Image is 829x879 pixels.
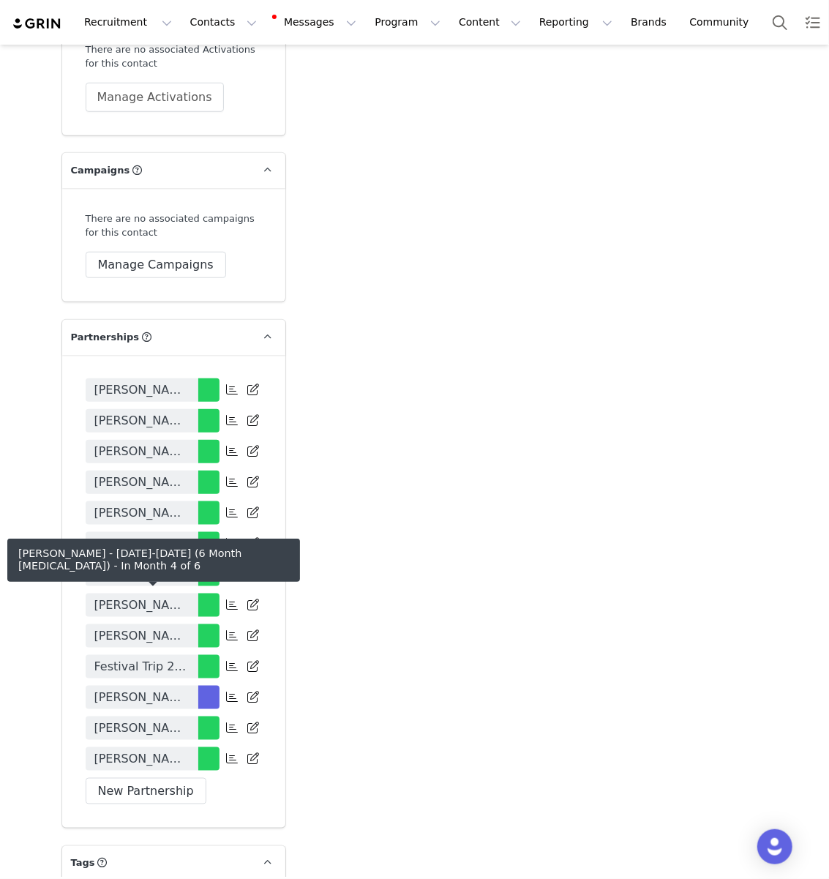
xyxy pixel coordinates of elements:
[86,778,206,804] button: New Partnership
[71,163,130,178] span: Campaigns
[94,443,190,460] span: [PERSON_NAME] Collaboration 2022
[86,471,198,494] a: [PERSON_NAME] 2 Month Contract May/[DATE]
[94,535,190,553] span: [PERSON_NAME] Instagram and Youtube Collaboration [DATE]
[86,717,198,740] a: [PERSON_NAME] White [PERSON_NAME] Iconic UK Tennis Experience [DATE]
[94,504,190,522] span: [PERSON_NAME] 3 Month Contract 2022
[71,330,140,345] span: Partnerships
[86,440,198,463] a: [PERSON_NAME] Collaboration 2022
[71,856,95,871] span: Tags
[86,212,262,240] div: There are no associated campaigns for this contact
[94,596,190,614] span: [PERSON_NAME] 3 Month Contract 2024
[12,17,63,31] img: grin logo
[366,6,449,39] button: Program
[86,747,198,771] a: [PERSON_NAME] August Mania Sale
[86,532,198,556] a: [PERSON_NAME] Instagram and Youtube Collaboration [DATE]
[75,6,181,39] button: Recruitment
[86,378,198,402] a: [PERSON_NAME] October Collaboration 2021
[530,6,621,39] button: Reporting
[94,750,190,768] span: [PERSON_NAME] August Mania Sale
[94,412,190,430] span: [PERSON_NAME] November Collaboration 2021
[94,474,190,491] span: [PERSON_NAME] 2 Month Contract May/[DATE]
[94,719,190,737] span: [PERSON_NAME] White [PERSON_NAME] Iconic UK Tennis Experience [DATE]
[86,42,262,71] div: There are no associated Activations for this contact
[797,6,829,39] a: Tasks
[86,594,198,617] a: [PERSON_NAME] 3 Month Contract 2024
[757,829,792,864] div: Open Intercom Messenger
[764,6,796,39] button: Search
[450,6,530,39] button: Content
[86,624,198,648] a: [PERSON_NAME] 3 Month Contract February/March/[DATE]
[622,6,680,39] a: Brands
[86,252,226,278] button: Manage Campaigns
[94,381,190,399] span: [PERSON_NAME] October Collaboration 2021
[86,409,198,433] a: [PERSON_NAME] November Collaboration 2021
[86,501,198,525] a: [PERSON_NAME] 3 Month Contract 2022
[94,658,190,676] span: Festival Trip 2025 (Coachella)
[86,83,224,112] button: Manage Activations
[94,689,190,706] span: [PERSON_NAME] - [DATE]-[DATE] (6 Month [MEDICAL_DATA])
[266,6,365,39] button: Messages
[181,6,266,39] button: Contacts
[94,627,190,645] span: [PERSON_NAME] 3 Month Contract February/March/[DATE]
[86,686,198,709] a: [PERSON_NAME] - [DATE]-[DATE] (6 Month [MEDICAL_DATA])
[86,655,198,678] a: Festival Trip 2025 (Coachella)
[18,547,289,573] div: [PERSON_NAME] - [DATE]-[DATE] (6 Month [MEDICAL_DATA]) - In Month 4 of 6
[681,6,765,39] a: Community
